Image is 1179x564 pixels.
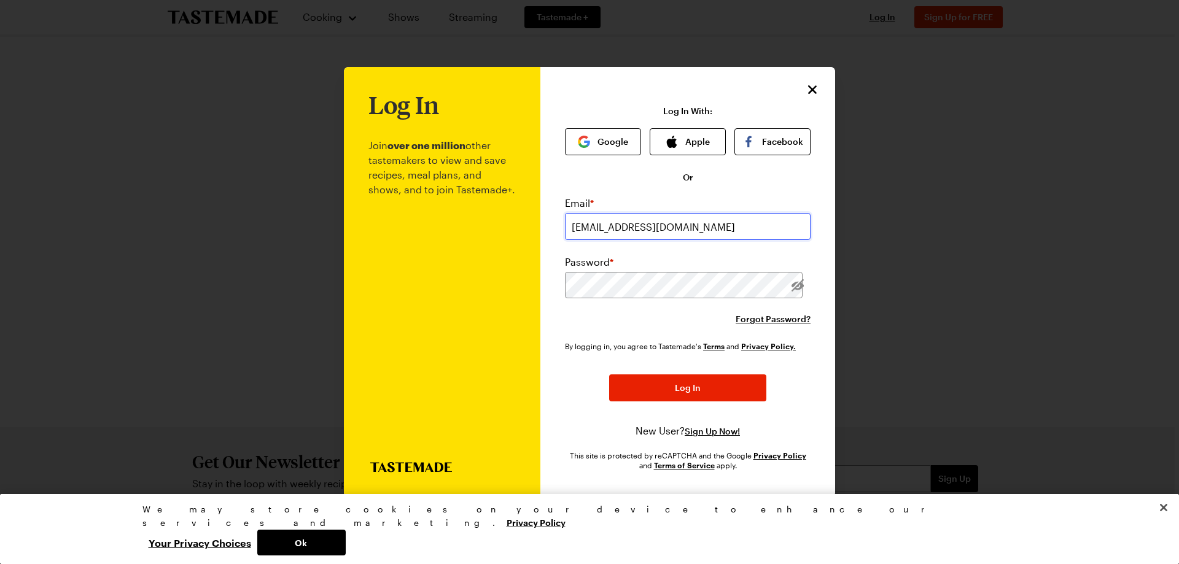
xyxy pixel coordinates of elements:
div: This site is protected by reCAPTCHA and the Google and apply. [565,450,811,470]
div: By logging in, you agree to Tastemade's and [565,340,801,352]
p: Log In With: [663,106,712,116]
div: Privacy [142,503,1027,555]
span: Log In [675,382,701,394]
span: New User? [636,425,685,436]
a: Tastemade Terms of Service [703,341,725,351]
button: Apple [650,128,726,155]
b: over one million [387,139,465,151]
button: Google [565,128,641,155]
a: More information about your privacy, opens in a new tab [507,516,566,528]
button: Close [804,82,820,98]
label: Password [565,255,613,269]
h1: Log In [368,91,439,118]
a: Google Privacy Policy [753,450,806,460]
button: Forgot Password? [736,313,811,325]
div: We may store cookies on your device to enhance our services and marketing. [142,503,1027,530]
a: Google Terms of Service [654,460,715,470]
button: Log In [609,374,766,401]
button: Sign Up Now! [685,425,740,438]
label: Email [565,196,594,211]
button: Ok [257,530,346,555]
span: Or [683,171,693,183]
a: Tastemade Privacy Policy [741,341,796,351]
button: Facebook [734,128,811,155]
button: Close [1150,494,1177,521]
button: Your Privacy Choices [142,530,257,555]
p: Join other tastemakers to view and save recipes, meal plans, and shows, and to join Tastemade+. [368,118,516,462]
